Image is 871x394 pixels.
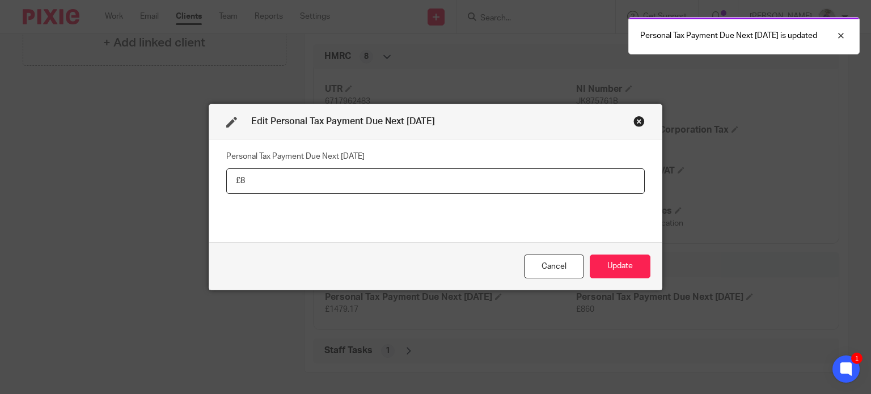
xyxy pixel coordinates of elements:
label: Personal Tax Payment Due Next [DATE] [226,151,365,162]
div: 1 [851,353,862,364]
button: Update [590,255,650,279]
span: Edit Personal Tax Payment Due Next [DATE] [251,117,435,126]
input: Personal Tax Payment Due Next 31 Jul [226,168,645,194]
p: Personal Tax Payment Due Next [DATE] is updated [640,30,817,41]
div: Close this dialog window [633,116,645,127]
div: Close this dialog window [524,255,584,279]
